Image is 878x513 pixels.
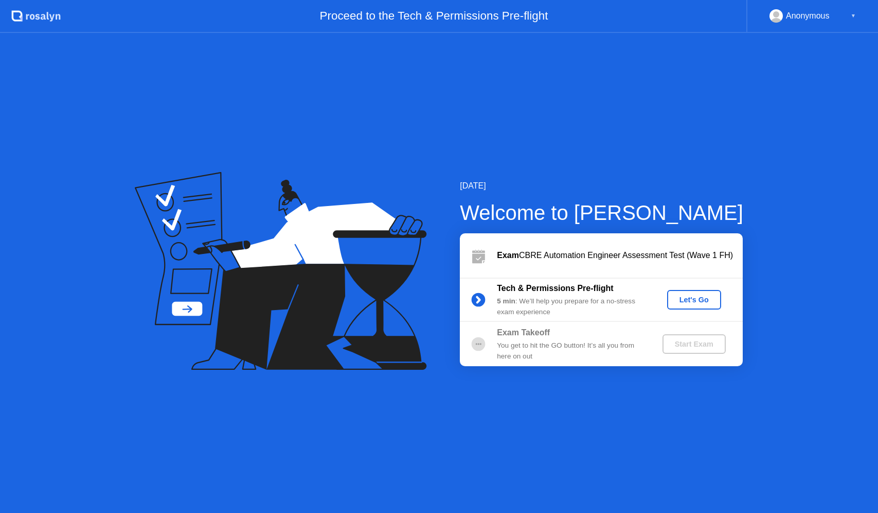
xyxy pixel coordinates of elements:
div: Let's Go [671,296,717,304]
div: CBRE Automation Engineer Assessment Test (Wave 1 FH) [497,249,743,262]
b: Exam Takeoff [497,328,550,337]
div: [DATE] [460,180,743,192]
button: Start Exam [662,334,726,354]
div: ▼ [851,9,856,23]
b: Tech & Permissions Pre-flight [497,284,613,293]
b: Exam [497,251,519,260]
div: : We’ll help you prepare for a no-stress exam experience [497,296,645,317]
div: Start Exam [667,340,722,348]
div: Welcome to [PERSON_NAME] [460,197,743,228]
div: Anonymous [786,9,830,23]
b: 5 min [497,297,515,305]
button: Let's Go [667,290,721,310]
div: You get to hit the GO button! It’s all you from here on out [497,340,645,362]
